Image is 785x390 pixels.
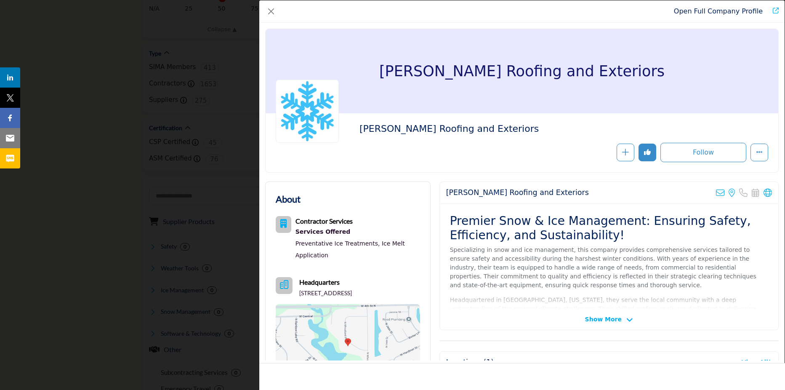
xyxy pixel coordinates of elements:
span: Show More [585,315,622,324]
button: Close [265,5,277,17]
p: [STREET_ADDRESS] [299,289,352,297]
a: View All [742,358,772,367]
h1: [PERSON_NAME] Roofing and Exteriors [379,29,665,113]
b: Contractor Services [295,217,353,225]
h2: Wiesen Roofing and Exteriors [446,188,589,197]
button: Headquarter icon [276,277,293,294]
img: Location Map [276,304,420,388]
a: Preventative Ice Treatments, [295,240,380,247]
a: Redirect to wiesen-roofing-and-exteriors [767,6,779,16]
button: Category Icon [276,216,291,233]
a: Services Offered [295,226,420,238]
button: More Options [750,144,768,161]
img: wiesen-roofing-and-exteriors logo [276,80,339,143]
div: Services Offered refers to the specific products, assistance, or expertise a business provides to... [295,226,420,238]
button: Redirect to login page [639,144,656,161]
a: Redirect to wiesen-roofing-and-exteriors [674,7,763,15]
b: Headquarters [299,277,340,287]
button: Follow [660,143,746,162]
h2: About [276,192,301,206]
h2: Locations (1) [446,358,494,367]
a: Ice Melt Application [295,240,405,259]
p: Headquartered in [GEOGRAPHIC_DATA], [US_STATE], they serve the local community with a deep unders... [450,296,768,349]
button: Redirect to login page [617,144,634,161]
h2: Premier Snow & Ice Management: Ensuring Safety, Efficiency, and Sustainability! [450,214,768,242]
a: Contractor Services [295,218,353,225]
p: Specializing in snow and ice management, this company provides comprehensive services tailored to... [450,246,768,290]
h2: [PERSON_NAME] Roofing and Exteriors [359,123,591,134]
